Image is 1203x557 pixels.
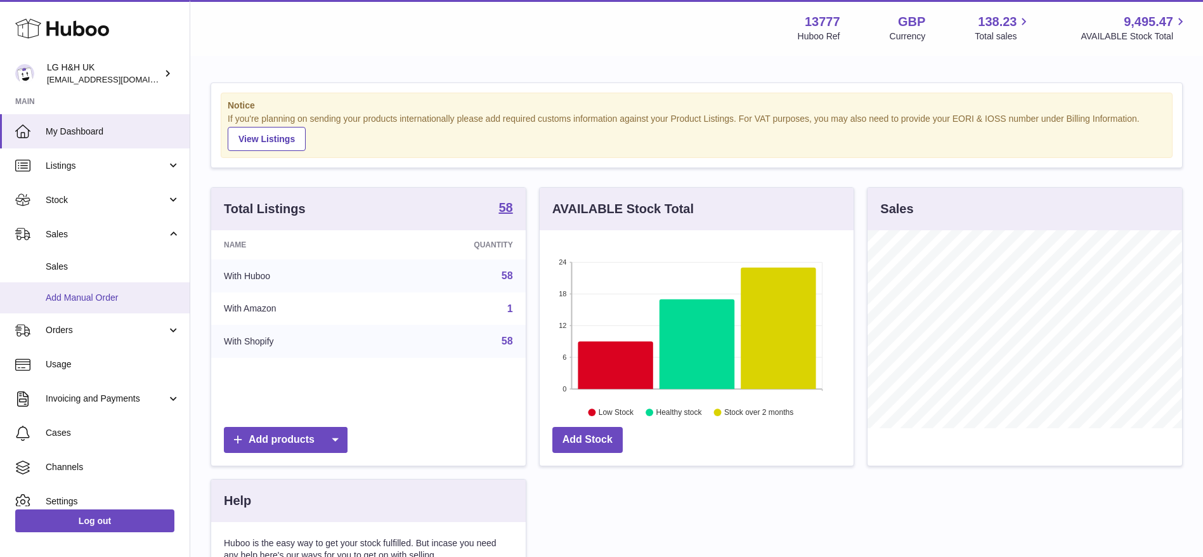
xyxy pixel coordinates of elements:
[211,259,383,292] td: With Huboo
[502,270,513,281] a: 58
[507,303,513,314] a: 1
[224,492,251,509] h3: Help
[228,113,1166,151] div: If you're planning on sending your products internationally please add required customs informati...
[46,292,180,304] span: Add Manual Order
[498,201,512,216] a: 58
[880,200,913,218] h3: Sales
[656,408,702,417] text: Healthy stock
[46,228,167,240] span: Sales
[228,100,1166,112] strong: Notice
[383,230,525,259] th: Quantity
[599,408,634,417] text: Low Stock
[46,261,180,273] span: Sales
[211,292,383,325] td: With Amazon
[1081,13,1188,43] a: 9,495.47 AVAILABLE Stock Total
[498,201,512,214] strong: 58
[211,230,383,259] th: Name
[898,13,925,30] strong: GBP
[890,30,926,43] div: Currency
[46,427,180,439] span: Cases
[224,200,306,218] h3: Total Listings
[975,30,1031,43] span: Total sales
[798,30,840,43] div: Huboo Ref
[552,427,623,453] a: Add Stock
[228,127,306,151] a: View Listings
[552,200,694,218] h3: AVAILABLE Stock Total
[47,74,186,84] span: [EMAIL_ADDRESS][DOMAIN_NAME]
[978,13,1017,30] span: 138.23
[724,408,793,417] text: Stock over 2 months
[562,385,566,393] text: 0
[562,353,566,361] text: 6
[1081,30,1188,43] span: AVAILABLE Stock Total
[15,509,174,532] a: Log out
[502,336,513,346] a: 58
[46,324,167,336] span: Orders
[1124,13,1173,30] span: 9,495.47
[975,13,1031,43] a: 138.23 Total sales
[559,290,566,298] text: 18
[46,126,180,138] span: My Dashboard
[15,64,34,83] img: internalAdmin-13777@internal.huboo.com
[46,160,167,172] span: Listings
[224,427,348,453] a: Add products
[46,461,180,473] span: Channels
[46,194,167,206] span: Stock
[805,13,840,30] strong: 13777
[46,393,167,405] span: Invoicing and Payments
[47,62,161,86] div: LG H&H UK
[559,258,566,266] text: 24
[559,322,566,329] text: 12
[46,495,180,508] span: Settings
[211,325,383,358] td: With Shopify
[46,358,180,370] span: Usage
